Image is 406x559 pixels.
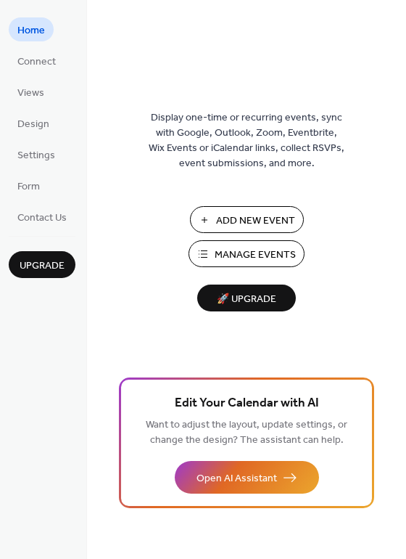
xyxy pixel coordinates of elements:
[9,142,64,166] a: Settings
[216,213,295,229] span: Add New Event
[17,117,49,132] span: Design
[215,248,296,263] span: Manage Events
[175,393,319,414] span: Edit Your Calendar with AI
[9,17,54,41] a: Home
[9,111,58,135] a: Design
[9,205,75,229] a: Contact Us
[17,54,56,70] span: Connect
[9,80,53,104] a: Views
[190,206,304,233] button: Add New Event
[20,258,65,274] span: Upgrade
[17,86,44,101] span: Views
[196,471,277,486] span: Open AI Assistant
[17,23,45,38] span: Home
[175,461,319,494] button: Open AI Assistant
[149,110,344,171] span: Display one-time or recurring events, sync with Google, Outlook, Zoom, Eventbrite, Wix Events or ...
[17,211,67,226] span: Contact Us
[197,285,296,311] button: 🚀 Upgrade
[17,179,40,195] span: Form
[9,49,65,73] a: Connect
[9,174,49,197] a: Form
[146,415,347,450] span: Want to adjust the layout, update settings, or change the design? The assistant can help.
[17,148,55,163] span: Settings
[188,240,304,267] button: Manage Events
[9,251,75,278] button: Upgrade
[206,290,287,309] span: 🚀 Upgrade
